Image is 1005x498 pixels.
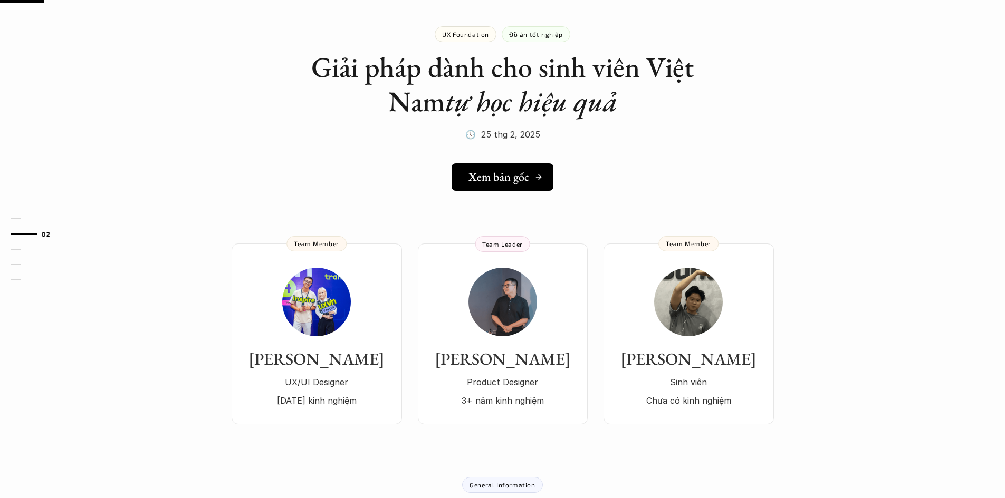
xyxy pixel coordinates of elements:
[242,374,391,390] p: UX/UI Designer
[294,240,339,247] p: Team Member
[452,163,553,191] a: Xem bản gốc
[465,126,540,142] p: 🕔 25 thg 2, 2025
[428,349,577,369] h3: [PERSON_NAME]
[509,31,563,38] p: Đồ án tốt nghiệp
[604,243,774,424] a: [PERSON_NAME]Sinh viênChưa có kinh nghiệmTeam Member
[292,50,714,119] h1: Giải pháp dành cho sinh viên Việt Nam
[442,31,489,38] p: UX Foundation
[11,228,61,240] a: 02
[614,349,763,369] h3: [PERSON_NAME]
[232,243,402,424] a: [PERSON_NAME]UX/UI Designer[DATE] kinh nghiệmTeam Member
[428,374,577,390] p: Product Designer
[482,240,523,248] p: Team Leader
[42,230,50,237] strong: 02
[242,349,391,369] h3: [PERSON_NAME]
[242,393,391,408] p: [DATE] kinh nghiệm
[418,243,588,424] a: [PERSON_NAME]Product Designer3+ năm kinh nghiệmTeam Leader
[614,374,763,390] p: Sinh viên
[468,170,529,184] h5: Xem bản gốc
[470,481,535,489] p: General Information
[428,393,577,408] p: 3+ năm kinh nghiệm
[666,240,711,247] p: Team Member
[445,83,617,120] em: tự học hiệu quả
[614,393,763,408] p: Chưa có kinh nghiệm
